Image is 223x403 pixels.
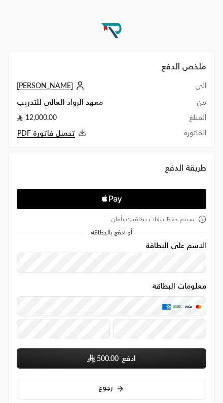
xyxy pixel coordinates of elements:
[17,319,110,338] input: تاريخ الانتهاء
[183,304,193,310] img: Visa
[17,81,73,90] span: [PERSON_NAME]
[194,304,203,310] img: MasterCard
[17,128,167,139] button: تحميل فاتورة PDF
[17,81,87,90] a: [PERSON_NAME]
[17,241,206,273] div: الاسم على البطاقة
[173,304,182,310] img: MADA
[17,112,167,128] td: 12,000.00
[17,282,206,341] div: معلومات البطاقة
[98,383,113,391] span: رجوع
[17,348,206,369] button: ادفع SAR500.00
[17,162,206,174] div: طريقة الدفع
[145,241,206,250] label: الاسم على البطاقة
[111,215,194,223] span: سيتم حفظ بيانات بطاقتك بأمان
[152,282,206,290] legend: معلومات البطاقة
[17,97,167,112] td: معهد الرواد العالي للتدريب
[17,60,206,72] h2: ملخص الدفع
[167,128,206,139] td: الفاتورة
[91,229,132,235] span: أو ادفع بالبطاقة
[17,129,75,138] span: تحميل فاتورة PDF
[87,354,94,362] img: SAR
[17,296,206,315] input: بطاقة ائتمانية
[167,112,206,128] td: المبلغ
[167,97,206,112] td: من
[17,379,206,399] button: رجوع
[98,16,125,44] img: Company Logo
[97,353,119,364] span: 500.00
[113,319,206,338] input: رمز التحقق CVC
[167,80,206,97] td: الى
[162,304,171,310] img: AMEX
